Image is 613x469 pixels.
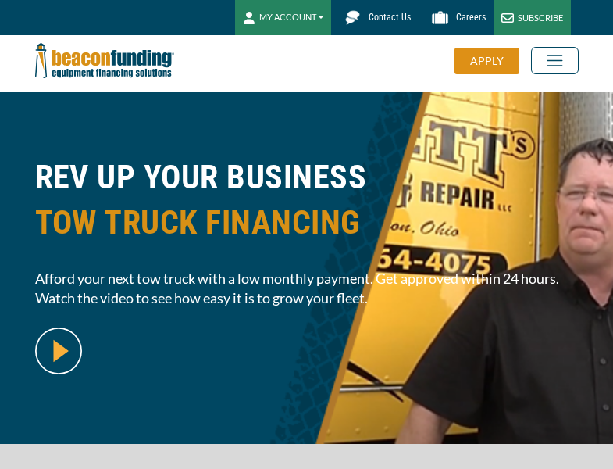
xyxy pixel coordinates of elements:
span: Afford your next tow truck with a low monthly payment. Get approved within 24 hours. Watch the vi... [35,269,579,308]
a: APPLY [454,48,531,74]
span: TOW TRUCK FINANCING [35,200,579,245]
img: Beacon Funding Corporation logo [35,35,174,86]
h1: REV UP YOUR BUSINESS [35,155,579,257]
span: Careers [456,12,486,23]
img: Beacon Funding Careers [426,4,454,31]
a: Careers [419,4,494,31]
img: Beacon Funding chat [339,4,366,31]
img: video modal pop-up play button [35,328,82,374]
span: Contact Us [369,12,411,23]
div: APPLY [454,48,519,74]
button: Toggle navigation [531,47,579,74]
a: Contact Us [331,4,419,31]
